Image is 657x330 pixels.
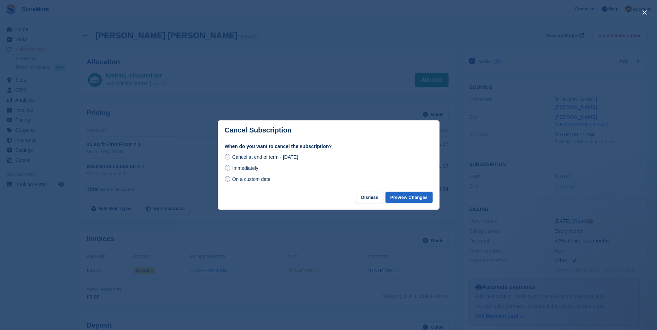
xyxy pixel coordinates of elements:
label: When do you want to cancel the subscription? [225,143,433,150]
span: Cancel at end of term - [DATE] [232,154,298,160]
input: On a custom date [225,176,230,182]
button: close [639,7,650,18]
input: Immediately [225,165,230,171]
p: Cancel Subscription [225,126,292,134]
span: Immediately [232,165,258,171]
input: Cancel at end of term - [DATE] [225,154,230,159]
span: On a custom date [232,176,270,182]
button: Preview Changes [385,192,433,203]
button: Dismiss [356,192,383,203]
